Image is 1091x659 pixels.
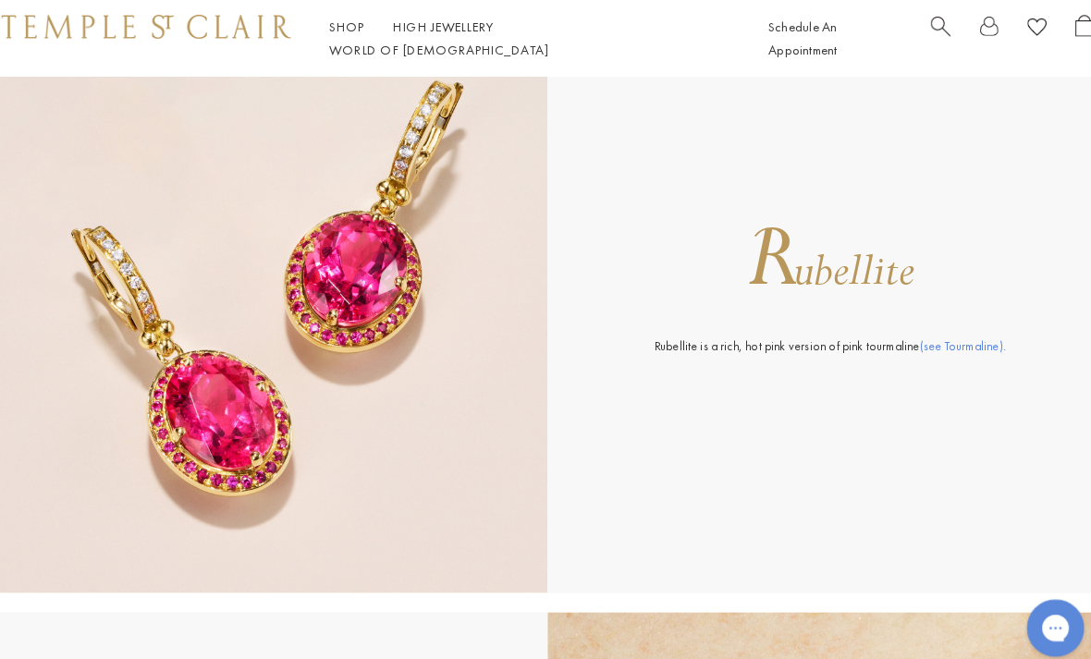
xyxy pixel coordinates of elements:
a: High JewelleryHigh Jewellery [397,17,494,33]
a: Schedule An Appointment [758,17,825,56]
a: (see Tourmaline). [905,325,988,341]
nav: Main navigation [335,14,717,60]
a: World of [DEMOGRAPHIC_DATA]World of [DEMOGRAPHIC_DATA] [335,40,546,56]
a: View Wishlist [1009,14,1027,43]
img: Temple St. Clair [18,14,298,36]
span: R [737,195,786,305]
iframe: Gorgias live chat messenger [999,572,1073,641]
a: Search [915,14,935,60]
a: Open Shopping Bag [1055,14,1073,60]
a: ShopShop [335,17,369,33]
span: ubellite [783,234,900,289]
p: Rubellite is a rich, hot pink version of pink tourmaline [649,323,988,344]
